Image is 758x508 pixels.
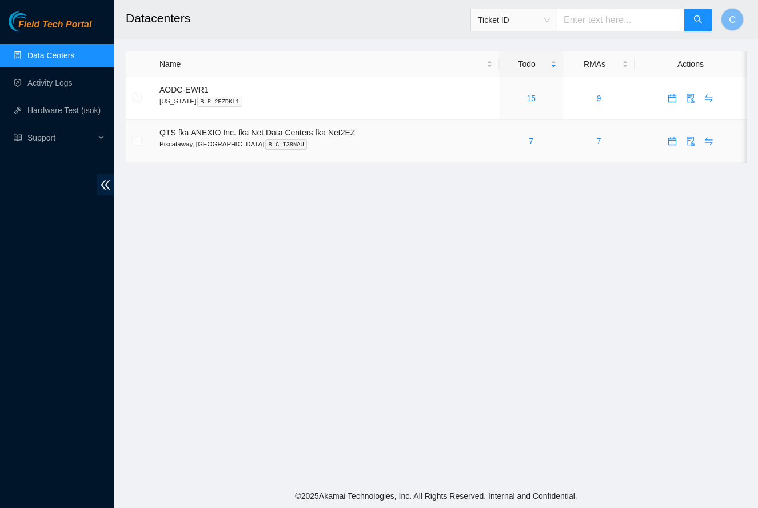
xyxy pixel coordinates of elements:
a: Data Centers [27,51,74,60]
span: swap [700,137,717,146]
a: Activity Logs [27,78,73,87]
span: search [693,15,703,26]
span: Field Tech Portal [18,19,91,30]
button: swap [700,89,718,107]
a: calendar [663,137,681,146]
button: Expand row [133,137,142,146]
footer: © 2025 Akamai Technologies, Inc. All Rights Reserved. Internal and Confidential. [114,484,758,508]
span: audit [682,94,699,103]
span: calendar [664,137,681,146]
img: Akamai Technologies [9,11,58,31]
a: 9 [597,94,601,103]
button: audit [681,89,700,107]
a: Hardware Test (isok) [27,106,101,115]
p: [US_STATE] [159,96,493,106]
button: swap [700,132,718,150]
a: 7 [529,137,533,146]
button: calendar [663,132,681,150]
span: swap [700,94,717,103]
button: calendar [663,89,681,107]
a: audit [681,94,700,103]
span: Ticket ID [478,11,550,29]
span: Support [27,126,95,149]
button: C [721,8,744,31]
a: 15 [526,94,536,103]
span: read [14,134,22,142]
kbd: B-C-I38NAU [265,139,306,150]
p: Piscataway, [GEOGRAPHIC_DATA] [159,139,493,149]
a: audit [681,137,700,146]
button: audit [681,132,700,150]
span: double-left [97,174,114,195]
button: Expand row [133,94,142,103]
button: search [684,9,712,31]
span: QTS fka ANEXIO Inc. fka Net Data Centers fka Net2EZ [159,128,355,137]
span: AODC-EWR1 [159,85,209,94]
th: Actions [635,51,747,77]
a: Akamai TechnologiesField Tech Portal [9,21,91,35]
input: Enter text here... [557,9,685,31]
kbd: B-P-2FZDKL1 [197,97,242,107]
span: C [729,13,736,27]
span: audit [682,137,699,146]
a: swap [700,94,718,103]
a: 7 [597,137,601,146]
a: calendar [663,94,681,103]
a: swap [700,137,718,146]
span: calendar [664,94,681,103]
